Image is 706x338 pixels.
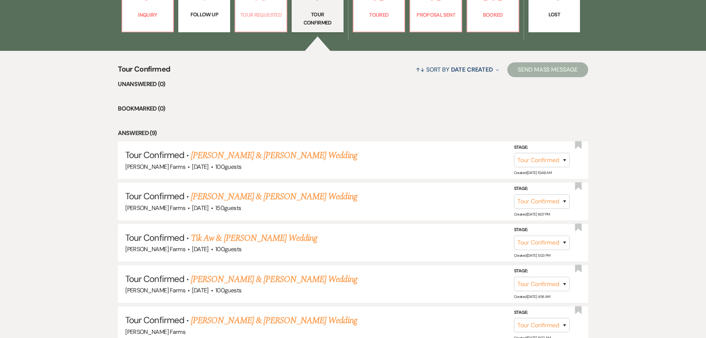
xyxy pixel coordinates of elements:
[416,66,425,73] span: ↑↓
[183,10,225,19] p: Follow Up
[125,314,184,326] span: Tour Confirmed
[125,163,185,171] span: [PERSON_NAME] Farms
[415,11,457,19] p: Proposal Sent
[240,11,282,19] p: Tour Requested
[533,10,576,19] p: Lost
[192,204,208,212] span: [DATE]
[191,149,357,162] a: [PERSON_NAME] & [PERSON_NAME] Wedding
[215,245,241,253] span: 100 guests
[358,11,400,19] p: Toured
[451,66,493,73] span: Date Created
[125,204,185,212] span: [PERSON_NAME] Farms
[118,79,588,89] li: Unanswered (0)
[514,226,570,234] label: Stage:
[514,185,570,193] label: Stage:
[215,286,241,294] span: 100 guests
[125,273,184,285] span: Tour Confirmed
[125,190,184,202] span: Tour Confirmed
[472,11,514,19] p: Booked
[125,286,185,294] span: [PERSON_NAME] Farms
[514,253,550,258] span: Created: [DATE] 5:03 PM
[191,232,317,245] a: Tik Aw & [PERSON_NAME] Wedding
[125,232,184,243] span: Tour Confirmed
[215,204,241,212] span: 150 guests
[507,62,588,77] button: Send Mass Message
[118,128,588,138] li: Answered (9)
[514,212,550,217] span: Created: [DATE] 9:07 PM
[125,149,184,161] span: Tour Confirmed
[514,294,550,299] span: Created: [DATE] 4:56 AM
[118,63,170,79] span: Tour Confirmed
[127,11,169,19] p: Inquiry
[191,190,357,203] a: [PERSON_NAME] & [PERSON_NAME] Wedding
[192,245,208,253] span: [DATE]
[514,309,570,317] label: Stage:
[192,163,208,171] span: [DATE]
[514,170,551,175] span: Created: [DATE] 10:48 AM
[125,328,185,336] span: [PERSON_NAME] Farms
[125,245,185,253] span: [PERSON_NAME] Farms
[514,267,570,275] label: Stage:
[191,314,357,327] a: [PERSON_NAME] & [PERSON_NAME] Wedding
[118,104,588,114] li: Bookmarked (0)
[192,286,208,294] span: [DATE]
[413,60,502,79] button: Sort By Date Created
[296,10,339,27] p: Tour Confirmed
[215,163,241,171] span: 100 guests
[191,273,357,286] a: [PERSON_NAME] & [PERSON_NAME] Wedding
[514,144,570,152] label: Stage:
